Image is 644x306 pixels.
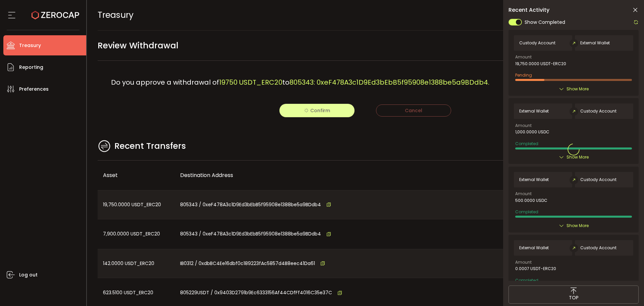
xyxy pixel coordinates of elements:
span: Recent Transfers [114,140,186,152]
span: Treasury [19,41,41,50]
span: IB0312 / 0xdbBC4Ee16dbf0c189223fAc5857d4B8eec41Da61 [180,260,315,267]
span: Log out [19,270,38,280]
div: Asset [98,171,175,179]
div: 142.0000 USDT_ERC20 [98,249,175,278]
div: [DATE] 08:58:51 [497,219,575,249]
span: 805343 / 0xeF478A3c1D9Ed3bEbB5f95908e1388be5a9BDdb4 [180,201,321,209]
span: 805343: 0xeF478A3c1D9Ed3bEbB5f95908e1388be5a9BDdb4. [289,78,489,87]
div: Destination Address [175,171,497,179]
span: TOP [569,294,579,301]
span: 805343 / 0xeF478A3c1D9Ed3bEbB5f95908e1388be5a9BDdb4 [180,230,321,238]
iframe: Chat Widget [610,274,644,306]
button: Cancel [376,104,451,117]
span: 805229USDT / 0x9403D2791b9Ec6333156Af44CDfFf4016C35e37C [180,289,332,297]
div: [DATE] 08:24:40 [497,249,575,278]
span: Do you approve a withdrawal of [111,78,219,87]
span: Treasury [98,9,133,21]
div: [DATE] 19:42:23 [497,190,575,219]
div: Date [497,171,575,179]
span: Cancel [405,107,422,114]
span: Reporting [19,62,43,72]
span: Review Withdrawal [98,38,178,53]
span: Preferences [19,84,49,94]
span: to [282,78,289,87]
span: 19750 USDT_ERC20 [219,78,282,87]
span: Recent Activity [508,7,549,13]
div: 19,750.0000 USDT_ERC20 [98,190,175,219]
div: 7,900.0000 USDT_ERC20 [98,219,175,249]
